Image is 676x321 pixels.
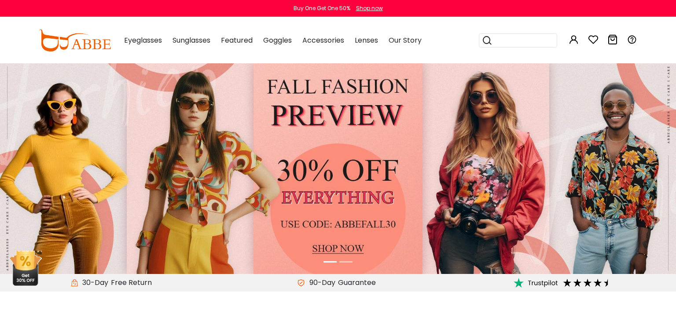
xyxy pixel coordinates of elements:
span: 30-Day [78,277,108,288]
span: Eyeglasses [124,35,162,45]
span: Sunglasses [173,35,210,45]
span: 90-Day [305,277,335,288]
span: Accessories [302,35,344,45]
span: Goggles [263,35,292,45]
div: Shop now [356,4,383,12]
img: abbeglasses.com [39,29,111,51]
div: Buy One Get One 50% [294,4,350,12]
a: Shop now [352,4,383,12]
span: Featured [221,35,253,45]
div: Guarantee [335,277,378,288]
span: Lenses [355,35,378,45]
img: mini welcome offer [9,251,42,286]
span: Our Story [389,35,422,45]
div: Free Return [108,277,154,288]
